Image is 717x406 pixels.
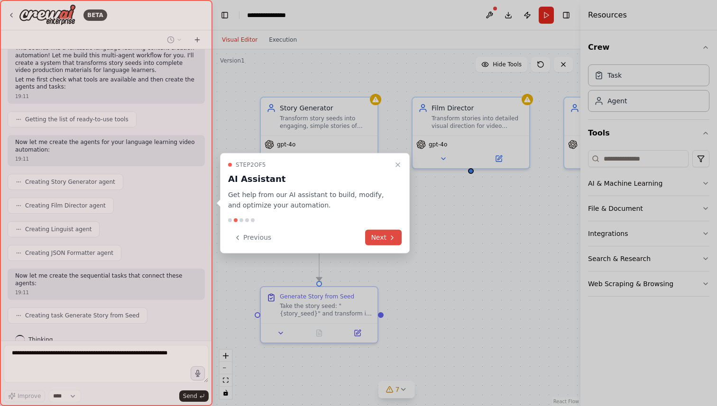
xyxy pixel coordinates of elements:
[236,161,266,168] span: Step 2 of 5
[365,230,402,245] button: Next
[392,159,404,170] button: Close walkthrough
[228,172,390,185] h3: AI Assistant
[228,189,390,211] p: Get help from our AI assistant to build, modify, and optimize your automation.
[228,230,277,245] button: Previous
[218,9,231,22] button: Hide left sidebar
